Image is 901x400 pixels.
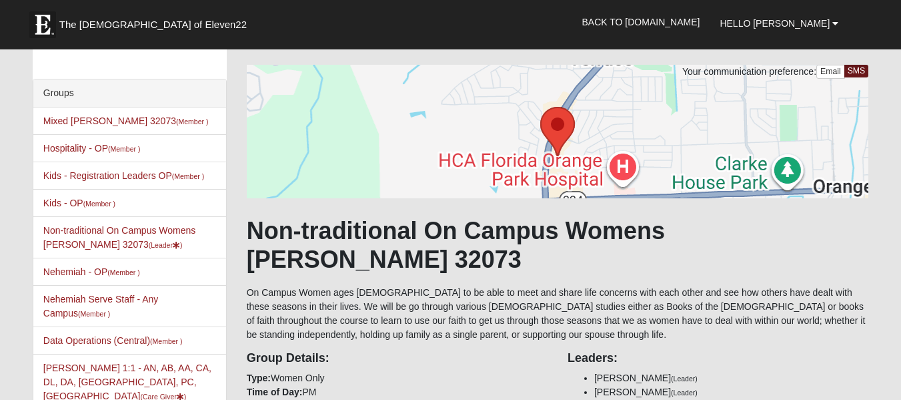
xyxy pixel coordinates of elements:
a: The [DEMOGRAPHIC_DATA] of Eleven22 [23,5,289,38]
small: (Leader ) [149,241,183,249]
small: (Member ) [172,172,204,180]
h1: Non-traditional On Campus Womens [PERSON_NAME] 32073 [247,216,869,274]
div: Groups [33,79,226,108]
strong: Type: [247,373,271,383]
a: Nehemiah Serve Staff - Any Campus(Member ) [43,294,159,319]
h4: Group Details: [247,351,548,366]
small: (Leader) [671,375,698,383]
a: SMS [844,65,869,77]
img: Eleven22 logo [29,11,56,38]
span: Your communication preference: [682,66,816,77]
small: (Member ) [176,118,208,126]
span: The [DEMOGRAPHIC_DATA] of Eleven22 [59,18,247,31]
small: (Member ) [150,337,182,345]
small: (Member ) [107,268,139,276]
li: [PERSON_NAME] [594,371,868,385]
small: (Member ) [108,145,140,153]
span: Hello [PERSON_NAME] [720,18,830,29]
a: Nehemiah - OP(Member ) [43,266,140,277]
a: Kids - OP(Member ) [43,198,115,208]
a: Back to [DOMAIN_NAME] [572,5,710,39]
h4: Leaders: [568,351,868,366]
a: Email [816,65,845,79]
a: Hello [PERSON_NAME] [710,7,848,40]
small: (Member ) [78,310,110,318]
a: Kids - Registration Leaders OP(Member ) [43,170,204,181]
a: Hospitality - OP(Member ) [43,143,141,154]
a: Non-traditional On Campus Womens [PERSON_NAME] 32073(Leader) [43,225,196,250]
a: Mixed [PERSON_NAME] 32073(Member ) [43,116,209,126]
a: Data Operations (Central)(Member ) [43,335,183,346]
small: (Member ) [83,200,115,208]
